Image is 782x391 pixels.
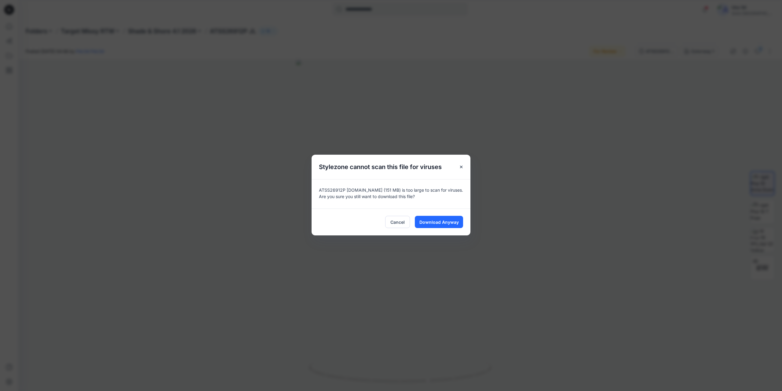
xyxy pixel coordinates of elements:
button: Cancel [385,216,410,228]
button: Close [456,161,467,172]
h5: Stylezone cannot scan this file for viruses [312,155,449,179]
div: ATSS26912P [DOMAIN_NAME] (151 MB) is too large to scan for viruses. Are you sure you still want t... [312,179,470,208]
span: Download Anyway [419,219,459,225]
button: Download Anyway [415,216,463,228]
span: Cancel [390,219,405,225]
